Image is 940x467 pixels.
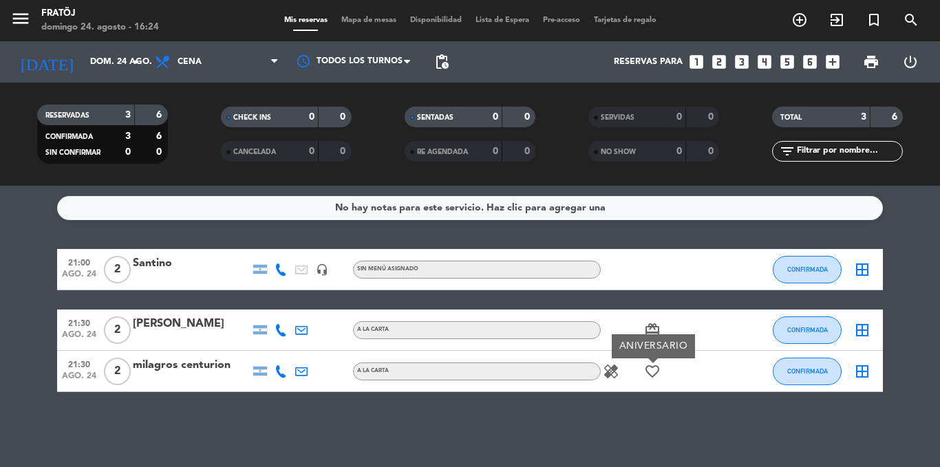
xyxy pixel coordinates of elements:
strong: 3 [125,131,131,141]
span: RESERVADAS [45,112,89,119]
i: border_all [854,363,870,380]
input: Filtrar por nombre... [795,144,902,159]
span: print [863,54,879,70]
span: Mapa de mesas [334,17,403,24]
span: Reservas para [614,57,683,67]
strong: 6 [892,112,900,122]
span: ago. 24 [62,270,96,285]
div: [PERSON_NAME] [133,315,250,333]
span: Disponibilidad [403,17,469,24]
div: ANIVERSARIO [612,334,695,358]
strong: 0 [676,146,682,156]
i: arrow_drop_down [128,54,145,70]
span: CHECK INS [233,114,271,121]
i: menu [10,8,31,29]
strong: 0 [676,112,682,122]
i: headset_mic [316,263,328,276]
span: Sin menú asignado [357,266,418,272]
div: LOG OUT [890,41,930,83]
span: 21:30 [62,314,96,330]
button: CONFIRMADA [773,256,842,283]
strong: 0 [125,147,131,157]
span: Tarjetas de regalo [587,17,663,24]
i: search [903,12,919,28]
div: milagros centurion [133,356,250,374]
span: SERVIDAS [601,114,634,121]
i: add_circle_outline [791,12,808,28]
span: A LA CARTA [357,327,389,332]
i: border_all [854,261,870,278]
strong: 0 [156,147,164,157]
span: CANCELADA [233,149,276,155]
i: favorite_border [644,363,661,380]
strong: 0 [309,112,314,122]
span: 2 [104,256,131,283]
button: CONFIRMADA [773,316,842,344]
span: Mis reservas [277,17,334,24]
i: looks_4 [756,53,773,71]
i: exit_to_app [829,12,845,28]
span: SIN CONFIRMAR [45,149,100,156]
span: NO SHOW [601,149,636,155]
div: Santino [133,254,250,272]
i: looks_5 [778,53,796,71]
div: Fratöj [41,7,159,21]
span: CONFIRMADA [787,367,828,375]
span: 21:00 [62,254,96,270]
i: looks_two [710,53,728,71]
span: CONFIRMADA [787,265,828,273]
span: ago. 24 [62,371,96,387]
strong: 3 [125,110,131,120]
span: 2 [104,316,131,344]
strong: 0 [708,112,716,122]
button: CONFIRMADA [773,358,842,385]
strong: 0 [309,146,314,156]
strong: 0 [708,146,716,156]
i: power_settings_new [902,54,919,70]
span: 21:30 [62,356,96,371]
i: add_box [824,53,842,71]
strong: 3 [861,112,866,122]
span: ago. 24 [62,330,96,346]
i: healing [603,363,619,380]
i: turned_in_not [866,12,882,28]
strong: 0 [340,112,348,122]
span: SENTADAS [417,114,453,121]
i: card_giftcard [644,322,661,338]
strong: 6 [156,131,164,141]
button: menu [10,8,31,34]
i: looks_3 [733,53,751,71]
div: domingo 24. agosto - 16:24 [41,21,159,34]
strong: 6 [156,110,164,120]
i: [DATE] [10,47,83,77]
strong: 0 [524,112,533,122]
strong: 0 [493,112,498,122]
span: CONFIRMADA [787,326,828,334]
span: RE AGENDADA [417,149,468,155]
span: Pre-acceso [536,17,587,24]
span: CONFIRMADA [45,133,93,140]
span: Cena [178,57,202,67]
strong: 0 [340,146,348,156]
span: pending_actions [434,54,450,70]
span: 2 [104,358,131,385]
strong: 0 [493,146,498,156]
div: No hay notas para este servicio. Haz clic para agregar una [335,200,606,216]
i: border_all [854,322,870,338]
span: A LA CARTA [357,368,389,373]
strong: 0 [524,146,533,156]
i: filter_list [779,143,795,160]
i: looks_6 [801,53,819,71]
span: Lista de Espera [469,17,536,24]
i: looks_one [687,53,705,71]
span: TOTAL [780,114,802,121]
